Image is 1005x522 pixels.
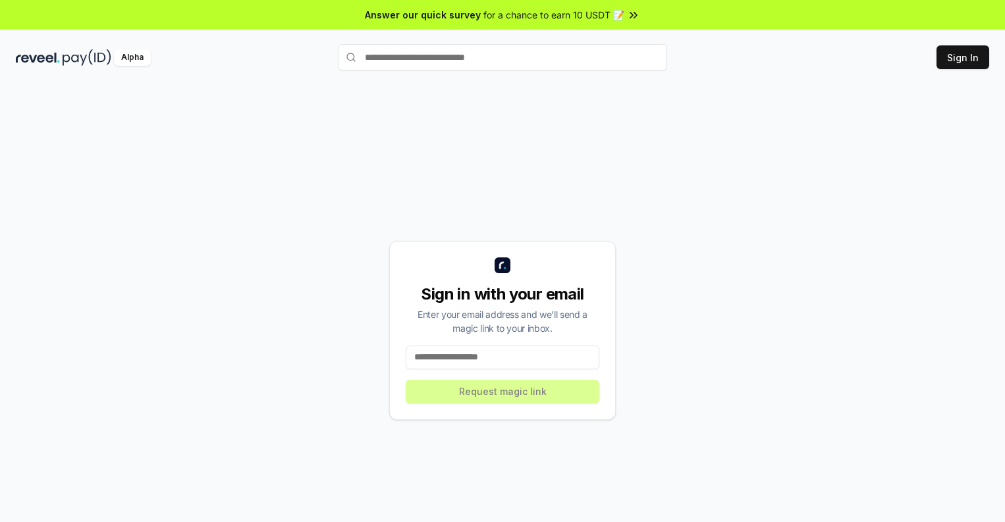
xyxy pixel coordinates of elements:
[406,284,599,305] div: Sign in with your email
[365,8,481,22] span: Answer our quick survey
[406,307,599,335] div: Enter your email address and we’ll send a magic link to your inbox.
[16,49,60,66] img: reveel_dark
[63,49,111,66] img: pay_id
[114,49,151,66] div: Alpha
[495,257,510,273] img: logo_small
[483,8,624,22] span: for a chance to earn 10 USDT 📝
[937,45,989,69] button: Sign In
